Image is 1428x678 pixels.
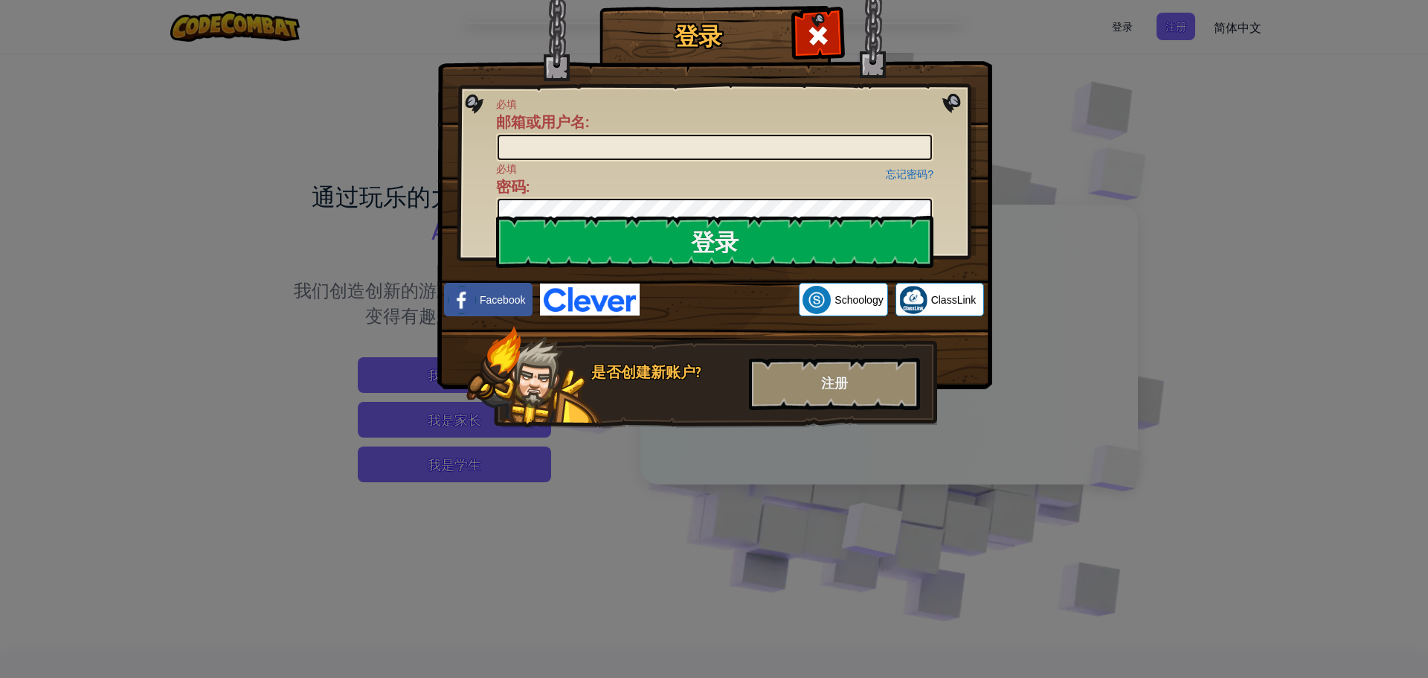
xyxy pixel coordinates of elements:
[496,176,526,196] span: 密码
[496,97,933,112] span: 必填
[496,216,933,268] input: 登录
[886,168,933,180] a: 忘记密码?
[603,23,793,49] h1: 登录
[803,286,831,314] img: schoology.png
[749,358,920,410] div: 注册
[931,292,977,307] span: ClassLink
[496,176,530,198] label: :
[496,112,585,132] span: 邮箱或用户名
[540,284,640,316] img: clever-logo-blue.png
[899,286,927,314] img: classlink-logo-small.png
[448,286,476,314] img: facebook_small.png
[496,161,933,176] span: 必填
[496,112,589,133] label: :
[834,292,883,307] span: Schoology
[591,362,740,383] div: 是否创建新账户?
[480,292,525,307] span: Facebook
[640,284,799,316] iframe: “使用 Google 账号登录”按钮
